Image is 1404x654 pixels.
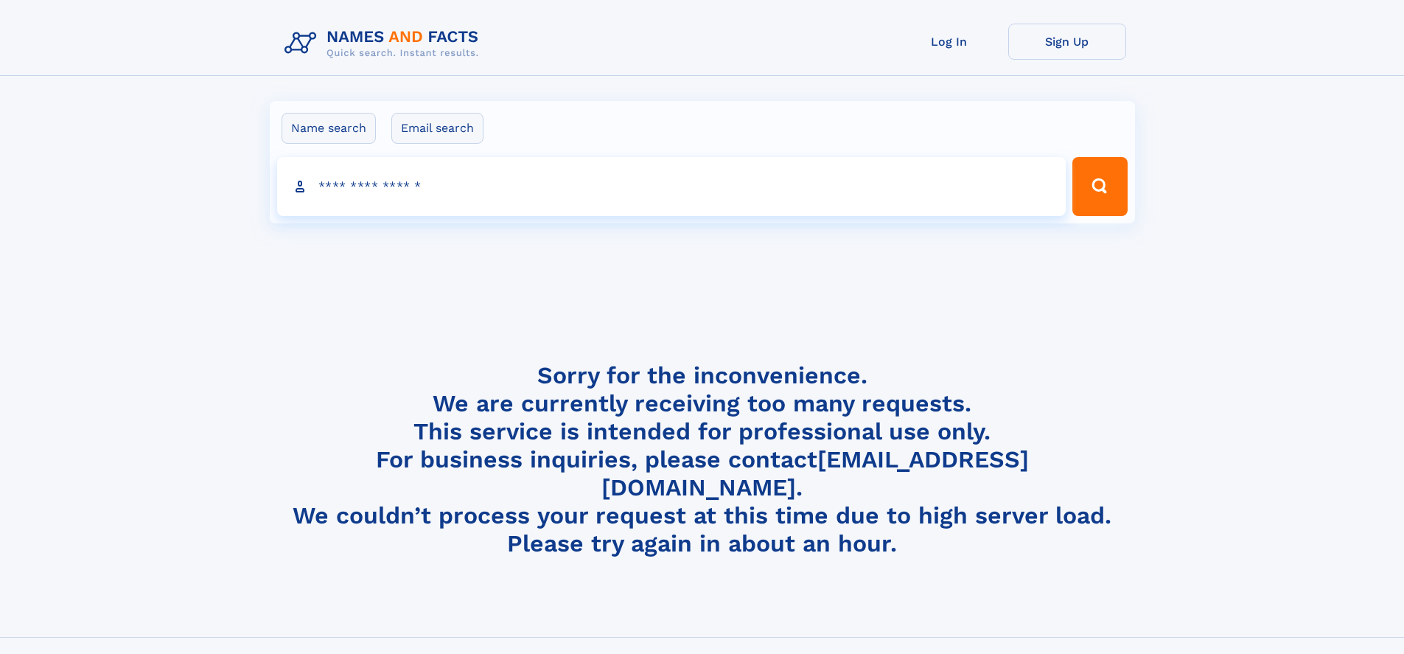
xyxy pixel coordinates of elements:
[277,157,1066,216] input: search input
[1008,24,1126,60] a: Sign Up
[890,24,1008,60] a: Log In
[601,445,1029,501] a: [EMAIL_ADDRESS][DOMAIN_NAME]
[282,113,376,144] label: Name search
[279,361,1126,558] h4: Sorry for the inconvenience. We are currently receiving too many requests. This service is intend...
[1072,157,1127,216] button: Search Button
[391,113,483,144] label: Email search
[279,24,491,63] img: Logo Names and Facts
